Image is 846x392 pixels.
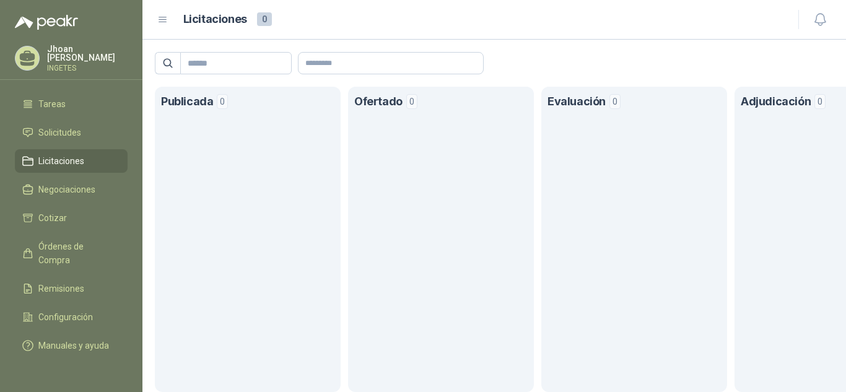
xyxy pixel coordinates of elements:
span: 0 [814,94,826,109]
a: Configuración [15,305,128,329]
p: Jhoan [PERSON_NAME] [47,45,128,62]
span: Configuración [38,310,93,324]
span: Remisiones [38,282,84,295]
span: 0 [406,94,417,109]
a: Órdenes de Compra [15,235,128,272]
h1: Evaluación [547,93,606,111]
a: Solicitudes [15,121,128,144]
span: 0 [609,94,621,109]
span: 0 [217,94,228,109]
span: Órdenes de Compra [38,240,116,267]
span: Manuales y ayuda [38,339,109,352]
a: Licitaciones [15,149,128,173]
span: 0 [257,12,272,26]
span: Negociaciones [38,183,95,196]
h1: Adjudicación [741,93,811,111]
img: Logo peakr [15,15,78,30]
a: Cotizar [15,206,128,230]
h1: Publicada [161,93,213,111]
h1: Ofertado [354,93,403,111]
span: Tareas [38,97,66,111]
h1: Licitaciones [183,11,247,28]
a: Remisiones [15,277,128,300]
span: Licitaciones [38,154,84,168]
a: Negociaciones [15,178,128,201]
a: Tareas [15,92,128,116]
span: Cotizar [38,211,67,225]
a: Manuales y ayuda [15,334,128,357]
span: Solicitudes [38,126,81,139]
p: INGETES [47,64,128,72]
